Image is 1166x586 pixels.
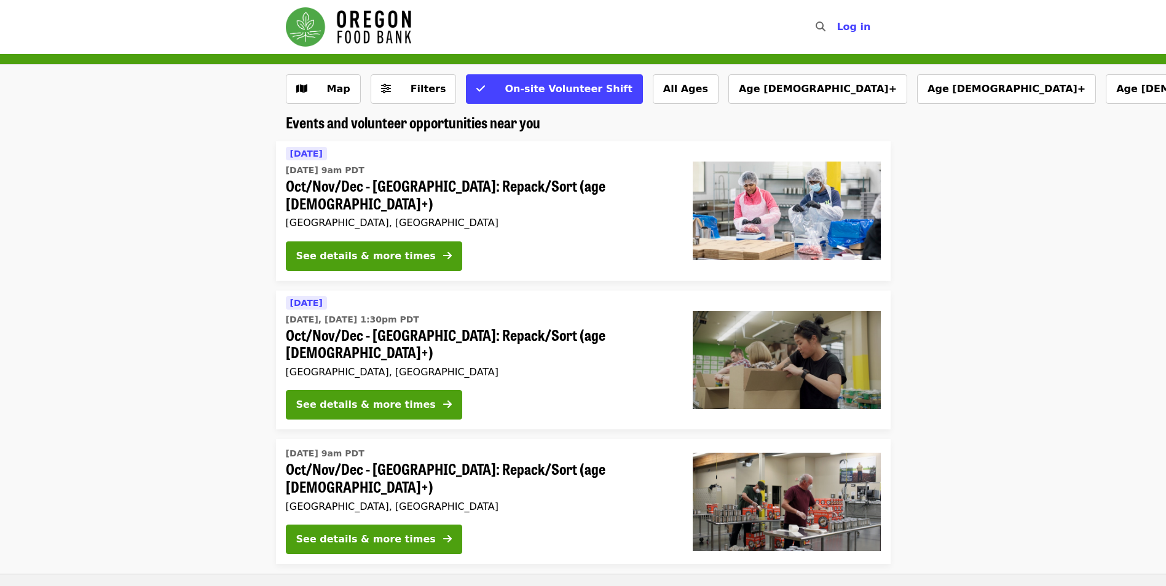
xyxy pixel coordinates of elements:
[381,83,391,95] i: sliders-h icon
[827,15,880,39] button: Log in
[505,83,632,95] span: On-site Volunteer Shift
[276,291,891,430] a: See details for "Oct/Nov/Dec - Portland: Repack/Sort (age 8+)"
[653,74,719,104] button: All Ages
[466,74,642,104] button: On-site Volunteer Shift
[296,83,307,95] i: map icon
[693,311,881,409] img: Oct/Nov/Dec - Portland: Repack/Sort (age 8+) organized by Oregon Food Bank
[286,217,673,229] div: [GEOGRAPHIC_DATA], [GEOGRAPHIC_DATA]
[443,533,452,545] i: arrow-right icon
[286,313,419,326] time: [DATE], [DATE] 1:30pm PDT
[443,399,452,410] i: arrow-right icon
[728,74,907,104] button: Age [DEMOGRAPHIC_DATA]+
[296,249,436,264] div: See details & more times
[286,164,364,177] time: [DATE] 9am PDT
[290,298,323,308] span: [DATE]
[286,366,673,378] div: [GEOGRAPHIC_DATA], [GEOGRAPHIC_DATA]
[286,501,673,512] div: [GEOGRAPHIC_DATA], [GEOGRAPHIC_DATA]
[693,162,881,260] img: Oct/Nov/Dec - Beaverton: Repack/Sort (age 10+) organized by Oregon Food Bank
[286,241,462,271] button: See details & more times
[286,447,364,460] time: [DATE] 9am PDT
[371,74,457,104] button: Filters (0 selected)
[837,21,870,33] span: Log in
[917,74,1096,104] button: Age [DEMOGRAPHIC_DATA]+
[296,532,436,547] div: See details & more times
[286,390,462,420] button: See details & more times
[290,149,323,158] span: [DATE]
[286,177,673,213] span: Oct/Nov/Dec - [GEOGRAPHIC_DATA]: Repack/Sort (age [DEMOGRAPHIC_DATA]+)
[833,12,843,42] input: Search
[816,21,825,33] i: search icon
[443,250,452,262] i: arrow-right icon
[327,83,350,95] span: Map
[286,525,462,554] button: See details & more times
[411,83,446,95] span: Filters
[286,74,361,104] button: Show map view
[286,460,673,496] span: Oct/Nov/Dec - [GEOGRAPHIC_DATA]: Repack/Sort (age [DEMOGRAPHIC_DATA]+)
[276,439,891,564] a: See details for "Oct/Nov/Dec - Portland: Repack/Sort (age 16+)"
[476,83,485,95] i: check icon
[286,111,540,133] span: Events and volunteer opportunities near you
[276,141,891,281] a: See details for "Oct/Nov/Dec - Beaverton: Repack/Sort (age 10+)"
[693,453,881,551] img: Oct/Nov/Dec - Portland: Repack/Sort (age 16+) organized by Oregon Food Bank
[296,397,436,412] div: See details & more times
[286,7,411,47] img: Oregon Food Bank - Home
[286,326,673,362] span: Oct/Nov/Dec - [GEOGRAPHIC_DATA]: Repack/Sort (age [DEMOGRAPHIC_DATA]+)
